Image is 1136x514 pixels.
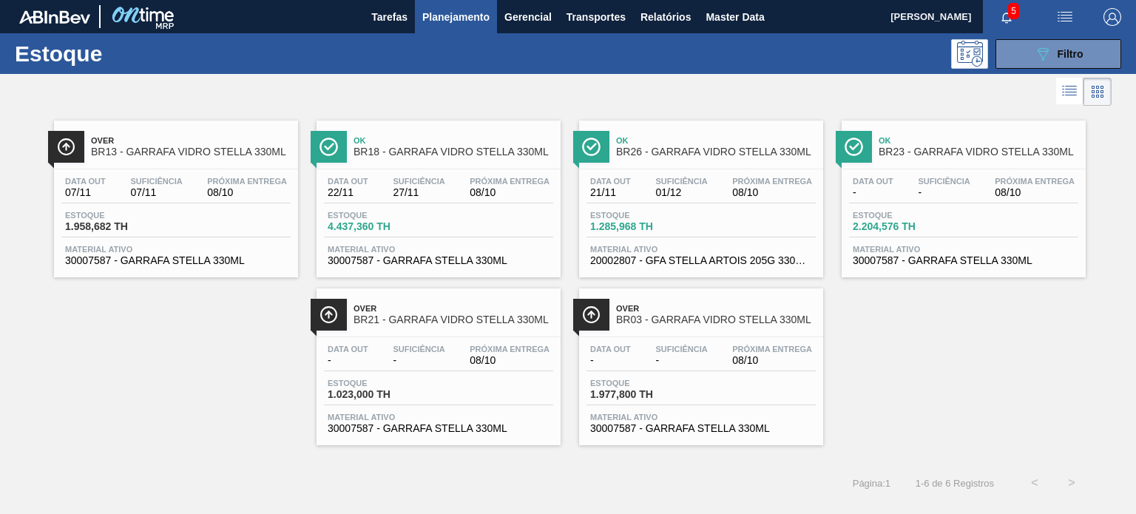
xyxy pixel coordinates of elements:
button: > [1053,464,1090,501]
img: Ícone [319,305,338,324]
span: BR03 - GARRAFA VIDRO STELLA 330ML [616,314,816,325]
span: BR18 - GARRAFA VIDRO STELLA 330ML [354,146,553,158]
span: Estoque [328,379,431,388]
button: Filtro [995,39,1121,69]
span: 21/11 [590,187,631,198]
span: 1.023,000 TH [328,389,431,400]
span: Data out [328,345,368,354]
span: BR13 - GARRAFA VIDRO STELLA 330ML [91,146,291,158]
span: Material ativo [590,245,812,254]
span: Planejamento [422,8,490,26]
span: Estoque [328,211,431,220]
span: Relatórios [640,8,691,26]
span: 07/11 [65,187,106,198]
span: 30007587 - GARRAFA STELLA 330ML [328,255,550,266]
span: 1.285,968 TH [590,221,694,232]
span: Suficiência [393,177,444,186]
span: Data out [590,345,631,354]
button: < [1016,464,1053,501]
img: Logout [1103,8,1121,26]
span: 08/10 [995,187,1075,198]
span: 08/10 [207,187,287,198]
span: Tarefas [371,8,408,26]
img: Ícone [582,138,601,156]
span: Próxima Entrega [207,177,287,186]
a: ÍconeOverBR13 - GARRAFA VIDRO STELLA 330MLData out07/11Suficiência07/11Próxima Entrega08/10Estoqu... [43,109,305,277]
span: 07/11 [130,187,182,198]
span: - [590,355,631,366]
span: Próxima Entrega [470,177,550,186]
span: Over [616,304,816,313]
span: Material ativo [328,413,550,422]
span: 1.977,800 TH [590,389,694,400]
span: 22/11 [328,187,368,198]
span: 08/10 [732,187,812,198]
span: 30007587 - GARRAFA STELLA 330ML [590,423,812,434]
span: Gerencial [504,8,552,26]
span: 08/10 [732,355,812,366]
img: TNhmsLtSVTkK8tSr43FrP2fwEKptu5GPRR3wAAAABJRU5ErkJggg== [19,10,90,24]
span: 30007587 - GARRAFA STELLA 330ML [853,255,1075,266]
span: Suficiência [918,177,970,186]
img: Ícone [845,138,863,156]
img: Ícone [582,305,601,324]
a: ÍconeOkBR23 - GARRAFA VIDRO STELLA 330MLData out-Suficiência-Próxima Entrega08/10Estoque2.204,576... [831,109,1093,277]
span: Material ativo [328,245,550,254]
span: - [655,355,707,366]
div: Pogramando: nenhum usuário selecionado [951,39,988,69]
span: Ok [354,136,553,145]
span: Data out [328,177,368,186]
span: 20002807 - GFA STELLA ARTOIS 205G 330ML VR [590,255,812,266]
span: Data out [65,177,106,186]
span: 08/10 [470,355,550,366]
span: 1.958,682 TH [65,221,169,232]
button: Notificações [983,7,1030,27]
span: BR21 - GARRAFA VIDRO STELLA 330ML [354,314,553,325]
span: 08/10 [470,187,550,198]
a: ÍconeOkBR18 - GARRAFA VIDRO STELLA 330MLData out22/11Suficiência27/11Próxima Entrega08/10Estoque4... [305,109,568,277]
span: Estoque [590,379,694,388]
a: ÍconeOverBR03 - GARRAFA VIDRO STELLA 330MLData out-Suficiência-Próxima Entrega08/10Estoque1.977,8... [568,277,831,445]
img: Ícone [57,138,75,156]
span: 01/12 [655,187,707,198]
span: 30007587 - GARRAFA STELLA 330ML [328,423,550,434]
span: BR23 - GARRAFA VIDRO STELLA 330ML [879,146,1078,158]
span: Suficiência [655,177,707,186]
span: - [393,355,444,366]
span: - [328,355,368,366]
span: Filtro [1058,48,1083,60]
span: Master Data [706,8,764,26]
span: Suficiência [655,345,707,354]
span: - [918,187,970,198]
span: Material ativo [853,245,1075,254]
span: 27/11 [393,187,444,198]
span: 5 [1008,3,1019,19]
span: Suficiência [130,177,182,186]
span: Estoque [853,211,956,220]
span: Estoque [65,211,169,220]
span: Ok [616,136,816,145]
a: ÍconeOverBR21 - GARRAFA VIDRO STELLA 330MLData out-Suficiência-Próxima Entrega08/10Estoque1.023,0... [305,277,568,445]
span: Próxima Entrega [732,177,812,186]
span: 1 - 6 de 6 Registros [913,478,994,489]
h1: Estoque [15,45,227,62]
span: BR26 - GARRAFA VIDRO STELLA 330ML [616,146,816,158]
span: 2.204,576 TH [853,221,956,232]
span: Página : 1 [853,478,890,489]
span: Próxima Entrega [470,345,550,354]
span: Ok [879,136,1078,145]
span: Data out [853,177,893,186]
span: Over [91,136,291,145]
span: 30007587 - GARRAFA STELLA 330ML [65,255,287,266]
span: Próxima Entrega [732,345,812,354]
img: Ícone [319,138,338,156]
span: Material ativo [590,413,812,422]
div: Visão em Cards [1083,78,1112,106]
span: 4.437,360 TH [328,221,431,232]
span: - [853,187,893,198]
span: Estoque [590,211,694,220]
span: Transportes [567,8,626,26]
span: Próxima Entrega [995,177,1075,186]
span: Suficiência [393,345,444,354]
span: Over [354,304,553,313]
